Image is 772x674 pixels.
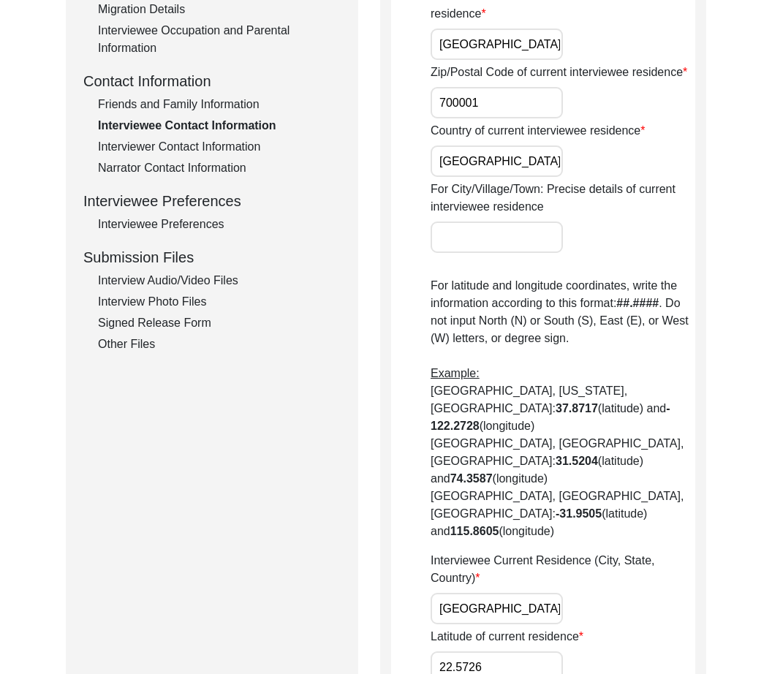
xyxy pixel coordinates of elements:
div: Interviewee Occupation and Parental Information [98,22,341,57]
div: Interviewee Contact Information [98,117,341,135]
div: Narrator Contact Information [98,159,341,177]
div: Friends and Family Information [98,96,341,113]
label: For City/Village/Town: Precise details of current interviewee residence [431,181,695,216]
div: Interviewee Preferences [98,216,341,233]
b: ##.#### [616,297,659,309]
label: Country of current interviewee residence [431,122,645,140]
b: -31.9505 [556,507,602,520]
div: Interviewee Preferences [83,190,341,212]
span: Example: [431,367,480,379]
label: Latitude of current residence [431,628,583,645]
div: Contact Information [83,70,341,92]
div: Other Files [98,336,341,353]
b: 37.8717 [556,402,598,414]
div: Signed Release Form [98,314,341,332]
div: Interview Audio/Video Files [98,272,341,289]
div: Migration Details [98,1,341,18]
div: Submission Files [83,246,341,268]
label: Interviewee Current Residence (City, State, Country) [431,552,695,587]
div: Interviewer Contact Information [98,138,341,156]
div: Interview Photo Files [98,293,341,311]
p: For latitude and longitude coordinates, write the information according to this format: . Do not ... [431,277,695,540]
b: 115.8605 [450,525,499,537]
label: Zip/Postal Code of current interviewee residence [431,64,687,81]
b: 74.3587 [450,472,493,485]
b: 31.5204 [556,455,598,467]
